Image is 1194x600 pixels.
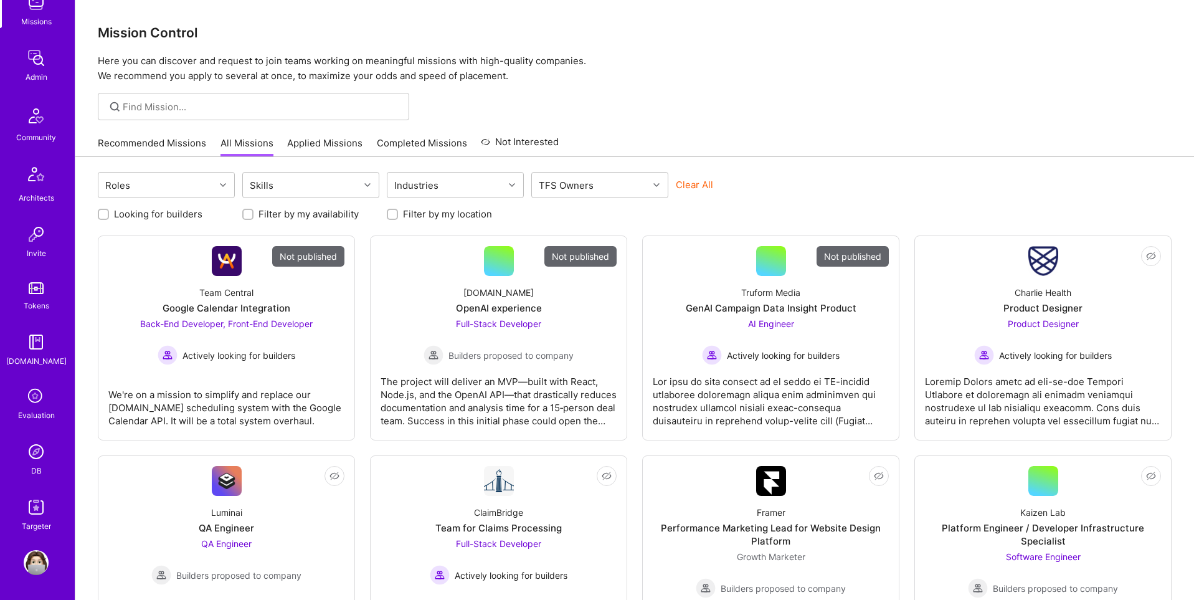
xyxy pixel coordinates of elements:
[21,101,51,131] img: Community
[98,54,1172,83] p: Here you can discover and request to join teams working on meaningful missions with high-quality ...
[6,355,67,368] div: [DOMAIN_NAME]
[98,136,206,157] a: Recommended Missions
[182,349,295,362] span: Actively looking for builders
[544,246,617,267] div: Not published
[211,506,242,519] div: Luminai
[653,521,889,548] div: Performance Marketing Lead for Website Design Platform
[448,349,574,362] span: Builders proposed to company
[424,345,443,365] img: Builders proposed to company
[381,246,617,430] a: Not published[DOMAIN_NAME]OpenAI experienceFull-Stack Developer Builders proposed to companyBuild...
[474,506,523,519] div: ClaimBridge
[721,582,846,595] span: Builders proposed to company
[272,246,344,267] div: Not published
[968,578,988,598] img: Builders proposed to company
[24,495,49,520] img: Skill Targeter
[18,409,55,422] div: Evaluation
[176,569,301,582] span: Builders proposed to company
[19,191,54,204] div: Architects
[22,520,51,533] div: Targeter
[817,246,889,267] div: Not published
[676,178,713,191] button: Clear All
[455,569,567,582] span: Actively looking for builders
[24,330,49,355] img: guide book
[1015,286,1071,299] div: Charlie Health
[974,345,994,365] img: Actively looking for builders
[220,182,226,188] i: icon Chevron
[16,131,56,144] div: Community
[24,550,49,575] img: User Avatar
[163,302,290,315] div: Google Calendar Integration
[21,161,51,191] img: Architects
[364,182,371,188] i: icon Chevron
[108,100,122,114] i: icon SearchGrey
[1020,506,1066,519] div: Kaizen Lab
[140,318,313,329] span: Back-End Developer, Front-End Developer
[287,136,362,157] a: Applied Missions
[329,471,339,481] i: icon EyeClosed
[1006,551,1081,562] span: Software Engineer
[247,176,277,194] div: Skills
[741,286,800,299] div: Truform Media
[108,246,344,430] a: Not publishedCompany LogoTeam CentralGoogle Calendar IntegrationBack-End Developer, Front-End Dev...
[158,345,178,365] img: Actively looking for builders
[114,207,202,221] label: Looking for builders
[993,582,1118,595] span: Builders proposed to company
[98,25,1172,40] h3: Mission Control
[381,365,617,427] div: The project will deliver an MVP—built with React, Node.js, and the OpenAI API—that drastically re...
[748,318,794,329] span: AI Engineer
[1146,471,1156,481] i: icon EyeClosed
[653,246,889,430] a: Not publishedTruform MediaGenAI Campaign Data Insight ProductAI Engineer Actively looking for bui...
[737,551,805,562] span: Growth Marketer
[456,318,541,329] span: Full-Stack Developer
[212,246,242,276] img: Company Logo
[1146,251,1156,261] i: icon EyeClosed
[108,378,344,427] div: We're on a mission to simplify and replace our [DOMAIN_NAME] scheduling system with the Google Ca...
[391,176,442,194] div: Industries
[403,207,492,221] label: Filter by my location
[27,247,46,260] div: Invite
[24,385,48,409] i: icon SelectionTeam
[21,15,52,28] div: Missions
[481,135,559,157] a: Not Interested
[686,302,856,315] div: GenAI Campaign Data Insight Product
[212,466,242,496] img: Company Logo
[509,182,515,188] i: icon Chevron
[925,365,1161,427] div: Loremip Dolors ametc ad eli-se-doe Tempori Utlabore et doloremagn ali enimadm veniamqui nostrudex...
[653,182,660,188] i: icon Chevron
[456,538,541,549] span: Full-Stack Developer
[199,286,253,299] div: Team Central
[31,464,42,477] div: DB
[258,207,359,221] label: Filter by my availability
[1003,302,1083,315] div: Product Designer
[925,521,1161,548] div: Platform Engineer / Developer Infrastructure Specialist
[377,136,467,157] a: Completed Missions
[696,578,716,598] img: Builders proposed to company
[26,70,47,83] div: Admin
[602,471,612,481] i: icon EyeClosed
[874,471,884,481] i: icon EyeClosed
[430,565,450,585] img: Actively looking for builders
[1008,318,1079,329] span: Product Designer
[24,222,49,247] img: Invite
[151,565,171,585] img: Builders proposed to company
[29,282,44,294] img: tokens
[999,349,1112,362] span: Actively looking for builders
[456,302,542,315] div: OpenAI experience
[24,439,49,464] img: Admin Search
[102,176,133,194] div: Roles
[435,521,562,535] div: Team for Claims Processing
[199,521,254,535] div: QA Engineer
[756,466,786,496] img: Company Logo
[536,176,597,194] div: TFS Owners
[21,550,52,575] a: User Avatar
[702,345,722,365] img: Actively looking for builders
[220,136,273,157] a: All Missions
[24,45,49,70] img: admin teamwork
[123,100,400,113] input: Find Mission...
[1028,246,1058,276] img: Company Logo
[463,286,534,299] div: [DOMAIN_NAME]
[653,365,889,427] div: Lor ipsu do sita consect ad el seddo ei TE-incidid utlaboree doloremagn aliqua enim adminimven qu...
[24,299,49,312] div: Tokens
[727,349,840,362] span: Actively looking for builders
[484,466,514,496] img: Company Logo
